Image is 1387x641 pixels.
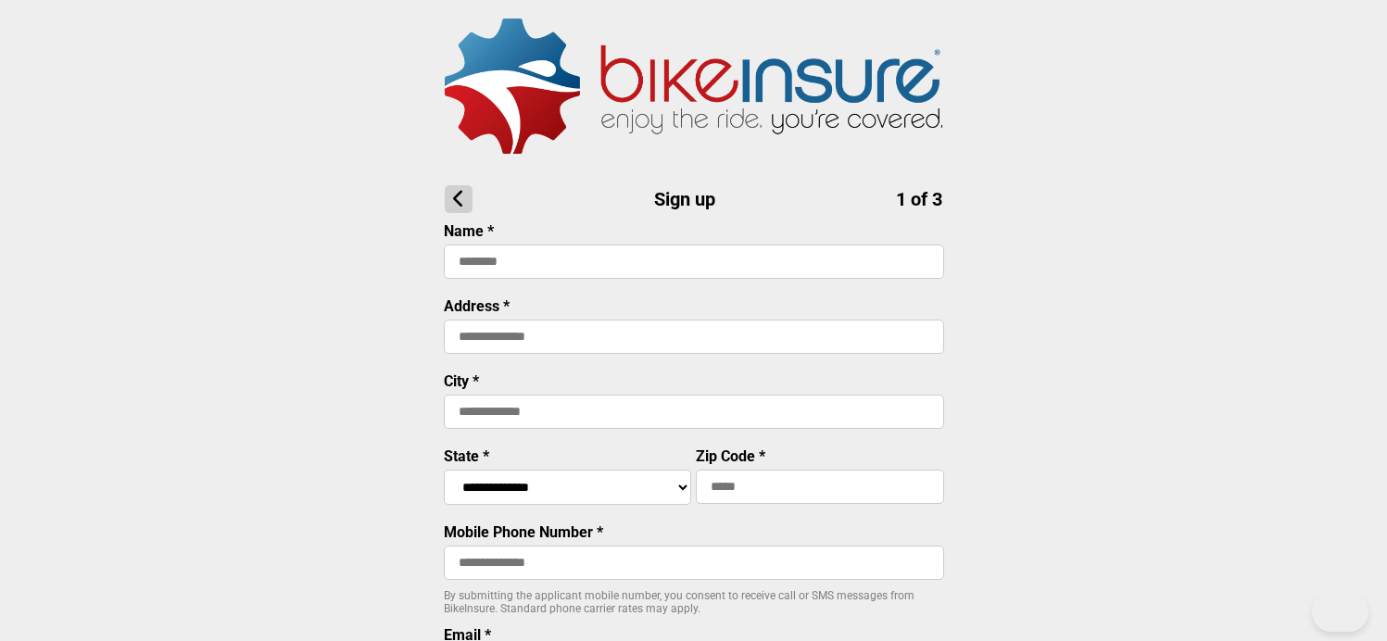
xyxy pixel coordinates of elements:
[444,523,603,541] label: Mobile Phone Number *
[444,297,510,315] label: Address *
[696,447,765,465] label: Zip Code *
[445,185,942,213] h1: Sign up
[444,447,489,465] label: State *
[896,188,942,210] span: 1 of 3
[444,589,944,615] p: By submitting the applicant mobile number, you consent to receive call or SMS messages from BikeI...
[444,372,479,390] label: City *
[1312,593,1368,632] iframe: Toggle Customer Support
[444,222,494,240] label: Name *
